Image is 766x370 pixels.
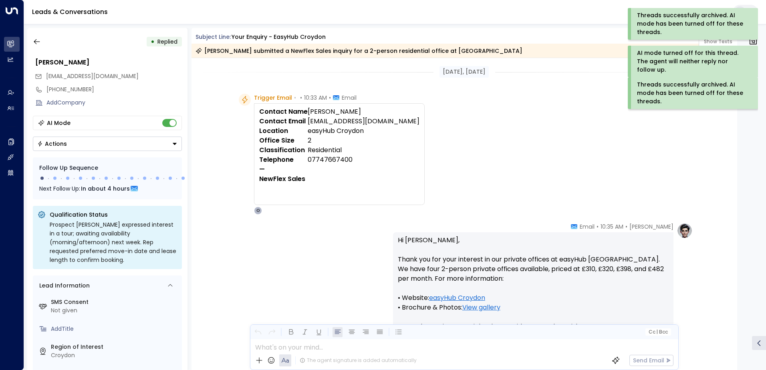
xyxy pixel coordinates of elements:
[259,155,294,164] strong: Telephone
[580,223,595,231] span: Email
[462,303,500,312] a: View gallery
[625,223,627,231] span: •
[196,33,231,41] span: Subject Line:
[259,174,305,183] strong: NewFlex Sales
[35,58,182,67] div: [PERSON_NAME]
[51,343,179,351] label: Region of Interest
[33,137,182,151] button: Actions
[51,351,179,360] div: Croydon
[645,328,671,336] button: Cc|Bcc
[308,136,419,145] td: 2
[81,184,130,193] span: In about 4 hours
[259,107,308,116] strong: Contact Name
[37,140,67,147] div: Actions
[46,85,182,94] div: [PHONE_NUMBER]
[36,282,90,290] div: Lead Information
[232,33,326,41] div: Your enquiry - easyHub Croydon
[253,327,263,337] button: Undo
[259,126,288,135] strong: Location
[300,357,417,364] div: The agent signature is added automatically
[648,329,667,335] span: Cc Bcc
[259,165,265,174] strong: —
[50,211,177,219] p: Qualification Status
[677,223,693,239] img: profile-logo.png
[329,94,331,102] span: •
[601,223,623,231] span: 10:35 AM
[259,145,305,155] strong: Classification
[46,72,139,80] span: brianwhite1977@yahoo.com
[308,107,419,117] td: [PERSON_NAME]
[637,80,747,106] div: Threads successfully archived. AI mode has been turned off for these threads.
[151,34,155,49] div: •
[46,99,182,107] div: AddCompany
[259,117,306,126] strong: Contact Email
[294,94,296,102] span: •
[51,306,179,315] div: Not given
[629,223,673,231] span: [PERSON_NAME]
[637,11,747,36] div: Threads successfully archived. AI mode has been turned off for these threads.
[308,126,419,136] td: easyHub Croydon
[429,293,485,303] a: easyHub Croydon
[39,164,175,172] div: Follow Up Sequence
[254,207,262,215] div: O
[33,137,182,151] div: Button group with a nested menu
[308,145,419,155] td: Residential
[259,136,294,145] strong: Office Size
[267,327,277,337] button: Redo
[597,223,599,231] span: •
[439,66,489,78] div: [DATE], [DATE]
[196,47,522,55] div: [PERSON_NAME] submitted a NewFlex Sales inquiry for a 2-person residential office at [GEOGRAPHIC_...
[51,325,179,333] div: AddTitle
[304,94,327,102] span: 10:33 AM
[50,220,177,264] div: Prospect [PERSON_NAME] expressed interest in a tour; awaiting availability (morning/afternoon) ne...
[342,94,357,102] span: Email
[300,94,302,102] span: •
[39,184,175,193] div: Next Follow Up:
[32,7,108,16] a: Leads & Conversations
[46,72,139,80] span: [EMAIL_ADDRESS][DOMAIN_NAME]
[254,94,292,102] span: Trigger Email
[637,49,747,74] div: AI mode turned off for this thread. The agent will neither reply nor follow up.
[656,329,658,335] span: |
[308,117,419,126] td: [EMAIL_ADDRESS][DOMAIN_NAME]
[51,298,179,306] label: SMS Consent
[157,38,177,46] span: Replied
[47,119,71,127] div: AI Mode
[308,155,419,165] td: 07747667400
